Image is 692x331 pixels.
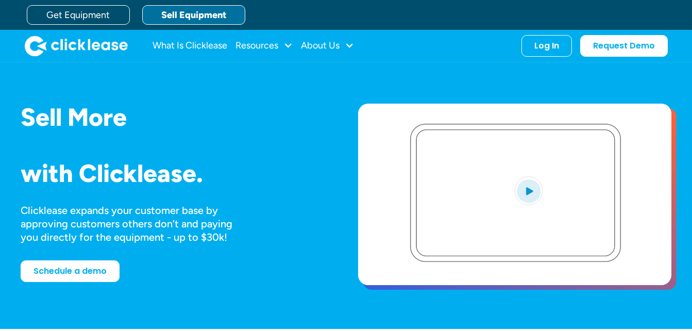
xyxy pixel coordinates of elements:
div: Clicklease expands your customer base by approving customers others don’t and paying you directly... [21,204,251,244]
div: Resources [235,36,293,56]
a: open lightbox [358,104,671,285]
a: Request Demo [580,35,668,57]
h1: Sell More [21,104,325,131]
a: Sell Equipment [142,5,245,25]
img: Clicklease logo [25,36,128,56]
a: Get Equipment [27,5,130,25]
a: Schedule a demo [21,260,120,282]
a: home [25,36,128,56]
div: Log In [534,41,559,51]
a: What Is Clicklease [153,36,227,56]
div: About Us [301,36,354,56]
h1: with Clicklease. [21,160,325,187]
img: Blue play button logo on a light blue circular background [515,176,543,205]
